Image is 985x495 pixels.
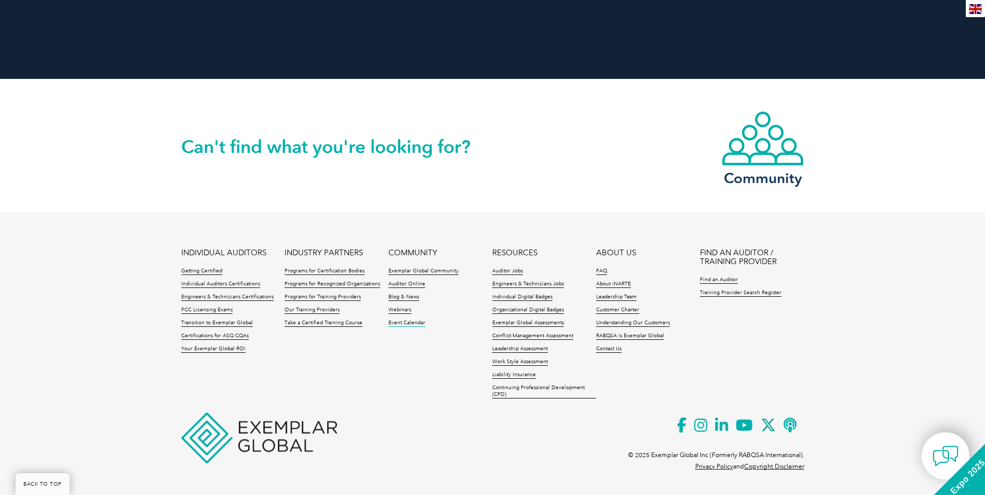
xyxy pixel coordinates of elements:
a: Event Calendar [388,320,425,327]
a: Exemplar Global Community [388,268,458,275]
a: About iNARTE [596,281,631,288]
a: FAQ [596,268,607,275]
a: Blog & News [388,294,419,301]
img: contact-chat.png [933,443,959,469]
a: Customer Charter [596,307,639,314]
img: icon-community.webp [721,111,804,167]
a: Your Exemplar Global ROI [181,346,246,353]
img: Exemplar Global [181,412,337,463]
a: ABOUT US [596,249,636,257]
a: BACK TO TOP [16,473,70,495]
h3: Community [721,172,804,185]
a: Find an Auditor [700,277,738,284]
a: INDUSTRY PARTNERS [285,249,363,257]
a: Training Provider Search Register [700,290,781,297]
a: Our Training Providers [285,307,340,314]
a: Conflict Management Assessment [492,333,573,340]
a: Programs for Recognized Organizations [285,281,380,288]
a: Liability Insurance [492,372,536,379]
a: Programs for Training Providers [285,294,361,301]
a: Getting Certified [181,268,222,275]
a: Webinars [388,307,411,314]
a: Community [721,111,804,185]
a: Engineers & Technicians Jobs [492,281,564,288]
a: Leadership Team [596,294,637,301]
a: Continuing Professional Development (CPD) [492,384,596,398]
a: Contact Us [596,346,622,353]
a: FIND AN AUDITOR / TRAINING PROVIDER [700,249,804,266]
a: Understanding Our Customers [596,320,670,327]
p: © 2025 Exemplar Global Inc (Formerly RABQSA International). [628,449,804,461]
a: Engineers & Technicians Certifications [181,294,274,301]
a: Auditor Jobs [492,268,523,275]
a: Programs for Certification Bodies [285,268,365,275]
a: COMMUNITY [388,249,437,257]
a: RABQSA is Exemplar Global [596,333,664,340]
a: INDIVIDUAL AUDITORS [181,249,266,257]
a: Copyright Disclaimer [744,463,804,470]
a: Certifications for ASQ CQAs [181,333,249,340]
a: Individual Auditors Certifications [181,281,260,288]
a: Organizational Digital Badges [492,307,564,314]
a: Take a Certified Training Course [285,320,362,327]
a: Individual Digital Badges [492,294,552,301]
img: en [969,4,982,14]
a: Work Style Assessment [492,359,548,366]
a: Privacy Policy [695,463,733,470]
a: Auditor Online [388,281,425,288]
a: RESOURCES [492,249,537,257]
p: and [695,461,804,472]
a: Transition to Exemplar Global [181,320,253,327]
a: Exemplar Global Assessments [492,320,564,327]
h2: Can't find what you're looking for? [181,139,493,155]
a: Leadership Assessment [492,346,548,353]
a: FCC Licensing Exams [181,307,233,314]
